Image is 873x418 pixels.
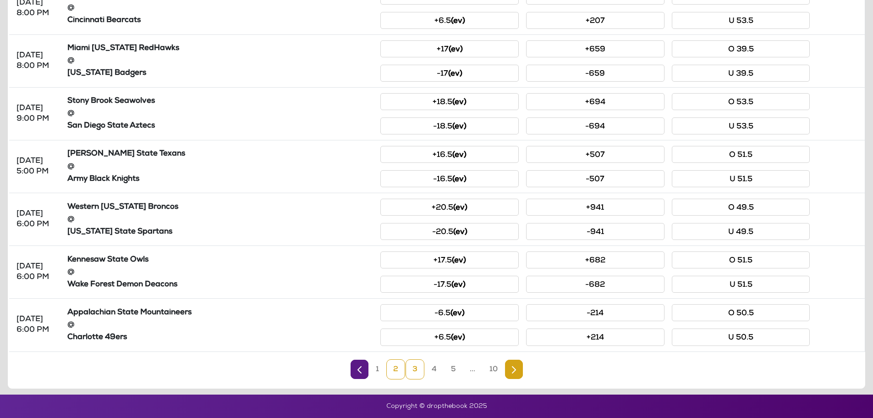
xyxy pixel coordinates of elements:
[67,228,172,236] strong: [US_STATE] State Spartans
[67,108,373,119] div: @
[380,65,519,82] button: -17(ev)
[380,146,519,163] button: +16.5(ev)
[526,223,664,240] button: -941
[406,359,424,379] a: 3
[67,3,373,13] div: @
[526,251,664,268] button: +682
[450,310,465,318] small: (ev)
[380,304,519,321] button: -6.5(ev)
[16,103,56,124] div: [DATE] 9:00 PM
[67,256,148,264] strong: Kennesaw State Owls
[67,309,192,317] strong: Appalachian State Mountaineers
[512,366,516,373] img: Next
[483,359,505,379] a: 10
[357,366,362,373] img: Previous
[449,46,463,54] small: (ev)
[380,223,519,240] button: -20.5(ev)
[351,360,368,379] a: Previous
[526,276,664,293] button: -682
[672,146,810,163] button: O 51.5
[451,334,465,342] small: (ev)
[369,359,386,379] a: 1
[67,122,155,130] strong: San Diego State Aztecs
[672,117,810,134] button: U 53.5
[380,251,519,268] button: +17.5(ev)
[386,359,405,379] a: 2
[380,12,519,29] button: +6.5(ev)
[672,93,810,110] button: O 53.5
[453,229,467,236] small: (ev)
[67,150,185,158] strong: [PERSON_NAME] State Texans
[672,199,810,216] button: O 49.5
[526,146,664,163] button: +507
[526,170,664,187] button: -507
[16,50,56,72] div: [DATE] 8:00 PM
[67,334,127,341] strong: Charlotte 49ers
[67,45,179,52] strong: Miami [US_STATE] RedHawks
[672,276,810,293] button: U 51.5
[380,40,519,57] button: +17(ev)
[526,93,664,110] button: +694
[451,17,465,25] small: (ev)
[380,117,519,134] button: -18.5(ev)
[67,17,141,24] strong: Cincinnati Bearcats
[672,304,810,321] button: O 50.5
[526,329,664,346] button: +214
[67,267,373,278] div: @
[67,175,139,183] strong: Army Black Knights
[672,251,810,268] button: O 51.5
[453,204,467,212] small: (ev)
[425,359,444,379] a: 4
[380,170,519,187] button: -16.5(ev)
[452,99,467,106] small: (ev)
[526,12,664,29] button: +207
[67,281,177,289] strong: Wake Forest Demon Deacons
[526,117,664,134] button: -694
[672,223,810,240] button: U 49.5
[452,176,467,184] small: (ev)
[448,70,462,78] small: (ev)
[16,314,56,335] div: [DATE] 6:00 PM
[16,262,56,283] div: [DATE] 6:00 PM
[67,56,373,66] div: @
[67,214,373,225] div: @
[16,209,56,230] div: [DATE] 6:00 PM
[380,93,519,110] button: +18.5(ev)
[380,276,519,293] button: -17.5(ev)
[672,40,810,57] button: O 39.5
[526,65,664,82] button: -659
[672,65,810,82] button: U 39.5
[672,170,810,187] button: U 51.5
[67,203,178,211] strong: Western [US_STATE] Broncos
[67,162,373,172] div: @
[672,329,810,346] button: U 50.5
[672,12,810,29] button: U 53.5
[451,281,466,289] small: (ev)
[380,329,519,346] button: +6.5(ev)
[452,257,466,265] small: (ev)
[67,69,146,77] strong: [US_STATE] Badgers
[444,359,462,379] a: 5
[380,199,519,216] button: +20.5(ev)
[452,123,467,131] small: (ev)
[452,151,467,159] small: (ev)
[505,360,523,379] a: Next
[67,97,155,105] strong: Stony Brook Seawolves
[526,40,664,57] button: +659
[463,359,482,379] a: ...
[16,156,56,177] div: [DATE] 5:00 PM
[526,199,664,216] button: +941
[526,304,664,321] button: -214
[67,320,373,330] div: @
